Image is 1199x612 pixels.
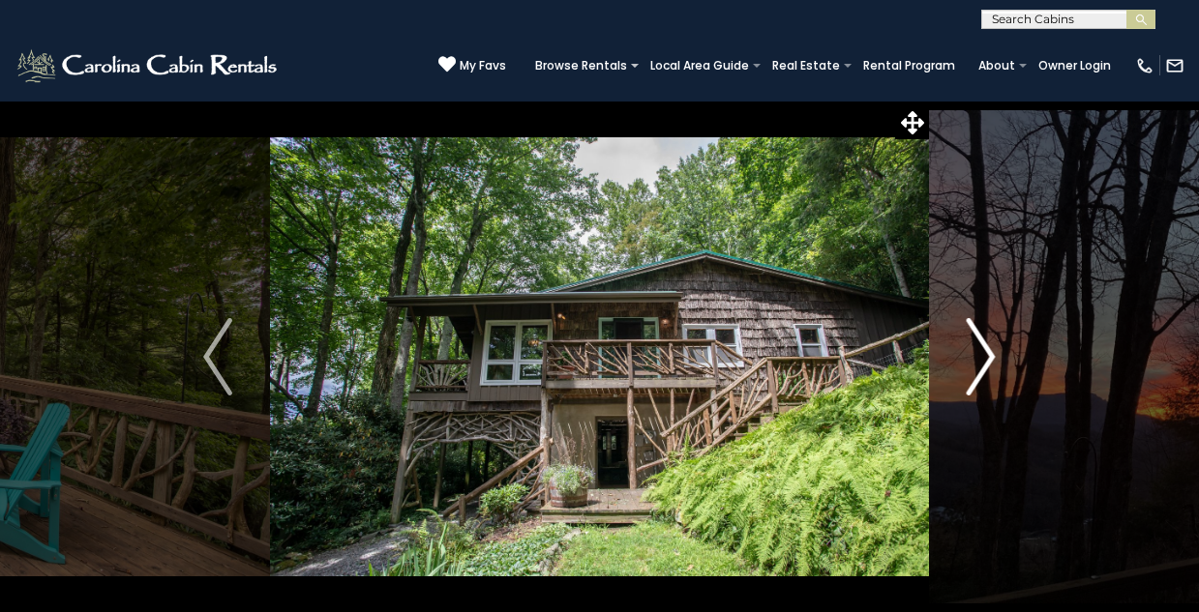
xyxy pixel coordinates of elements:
[15,46,283,85] img: White-1-2.png
[1135,56,1154,75] img: phone-regular-white.png
[438,55,506,75] a: My Favs
[1165,56,1184,75] img: mail-regular-white.png
[763,52,850,79] a: Real Estate
[967,318,996,395] img: arrow
[525,52,637,79] a: Browse Rentals
[203,318,232,395] img: arrow
[1029,52,1121,79] a: Owner Login
[641,52,759,79] a: Local Area Guide
[854,52,965,79] a: Rental Program
[969,52,1025,79] a: About
[460,57,506,74] span: My Favs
